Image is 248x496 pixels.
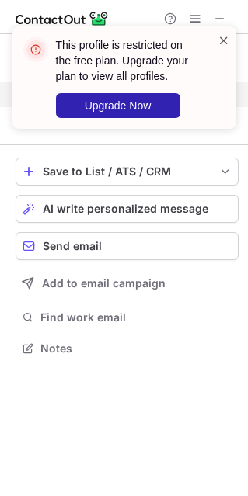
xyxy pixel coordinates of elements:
[16,269,239,297] button: Add to email campaign
[16,158,239,186] button: save-profile-one-click
[16,307,239,328] button: Find work email
[16,195,239,223] button: AI write personalized message
[40,342,232,356] span: Notes
[23,37,48,62] img: error
[40,310,232,324] span: Find work email
[56,37,199,84] header: This profile is restricted on the free plan. Upgrade your plan to view all profiles.
[16,9,109,28] img: ContactOut v5.3.10
[16,338,239,359] button: Notes
[16,232,239,260] button: Send email
[42,277,166,290] span: Add to email campaign
[43,240,102,252] span: Send email
[56,93,180,118] button: Upgrade Now
[43,203,208,215] span: AI write personalized message
[85,99,152,112] span: Upgrade Now
[43,165,211,178] div: Save to List / ATS / CRM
